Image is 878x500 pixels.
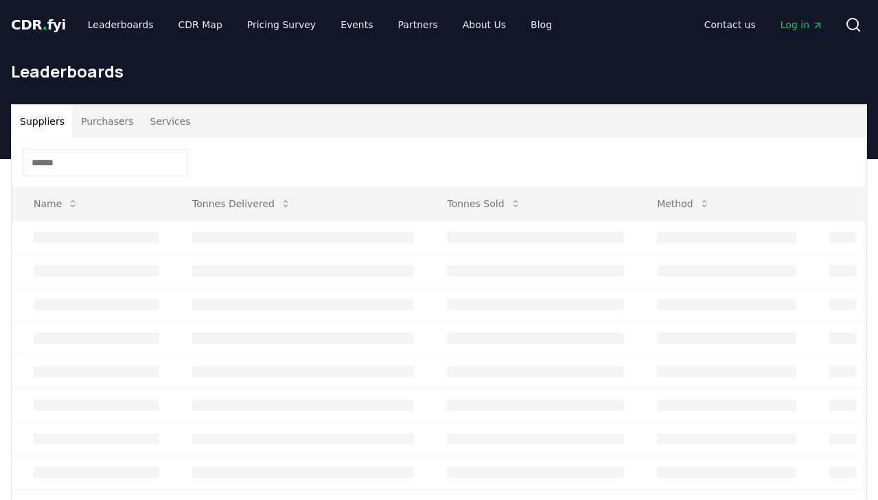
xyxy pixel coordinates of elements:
[142,105,199,138] button: Services
[452,12,517,37] a: About Us
[23,190,89,217] button: Name
[11,16,66,33] span: CDR fyi
[693,12,834,37] nav: Main
[436,190,531,217] button: Tonnes Sold
[11,60,867,82] h1: Leaderboards
[43,16,47,33] span: .
[387,12,449,37] a: Partners
[646,190,721,217] button: Method
[781,18,823,32] span: Log in
[330,12,384,37] a: Events
[181,190,302,217] button: Tonnes Delivered
[77,12,165,37] a: Leaderboards
[236,12,327,37] a: Pricing Survey
[167,12,233,37] a: CDR Map
[12,105,73,138] button: Suppliers
[11,15,66,34] a: CDR.fyi
[520,12,563,37] a: Blog
[73,105,142,138] button: Purchasers
[770,12,834,37] a: Log in
[77,12,563,37] nav: Main
[693,12,767,37] a: Contact us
